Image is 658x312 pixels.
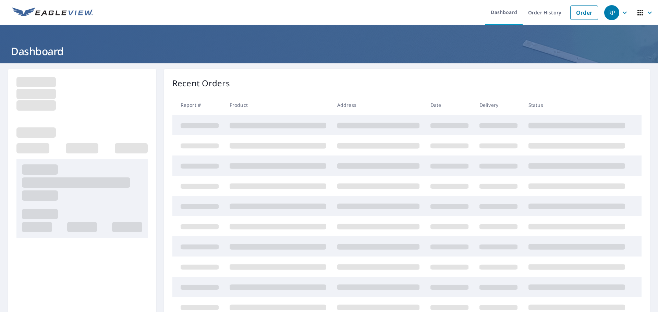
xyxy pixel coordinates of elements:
[523,95,631,115] th: Status
[570,5,598,20] a: Order
[12,8,93,18] img: EV Logo
[474,95,523,115] th: Delivery
[604,5,619,20] div: RP
[172,95,224,115] th: Report #
[224,95,332,115] th: Product
[172,77,230,89] p: Recent Orders
[425,95,474,115] th: Date
[332,95,425,115] th: Address
[8,44,650,58] h1: Dashboard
